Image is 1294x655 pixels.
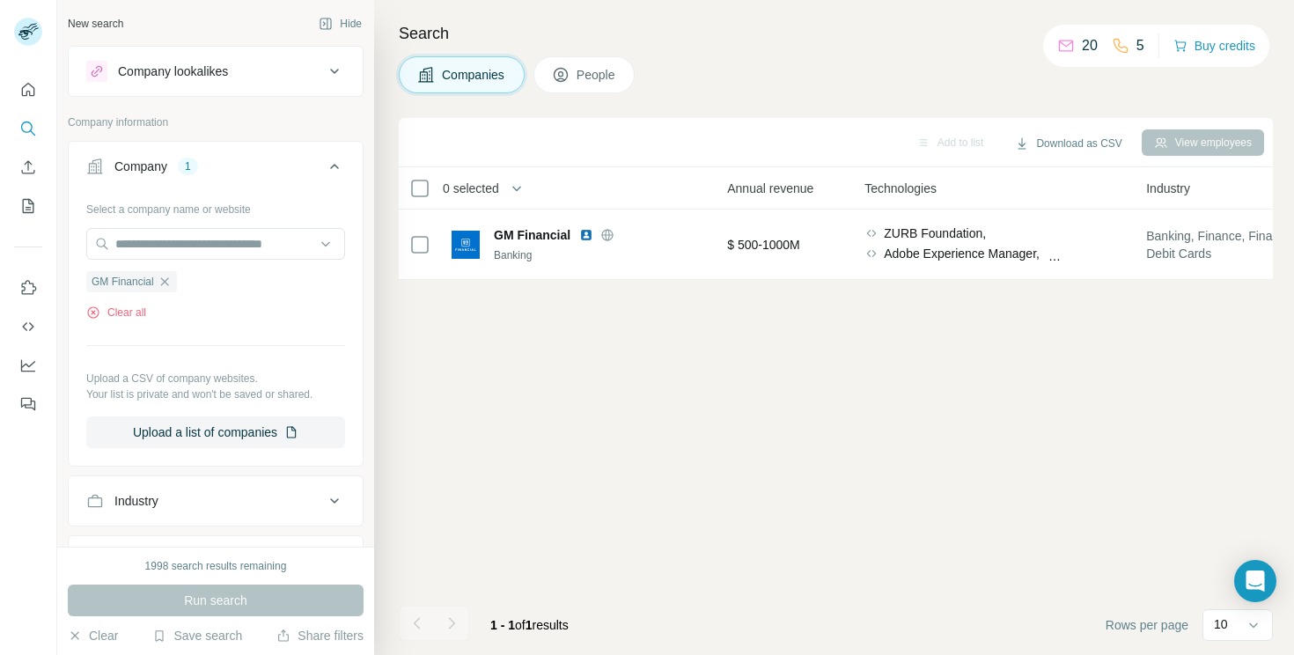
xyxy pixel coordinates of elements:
[442,66,506,84] span: Companies
[86,195,345,217] div: Select a company name or website
[69,50,363,92] button: Company lookalikes
[452,231,480,259] img: Logo of GM Financial
[69,540,363,582] button: HQ location
[490,618,569,632] span: results
[443,180,499,197] span: 0 selected
[86,386,345,402] p: Your list is private and won't be saved or shared.
[14,388,42,420] button: Feedback
[14,311,42,342] button: Use Surfe API
[490,618,515,632] span: 1 - 1
[68,114,364,130] p: Company information
[145,558,287,574] div: 1998 search results remaining
[727,180,813,197] span: Annual revenue
[114,492,158,510] div: Industry
[515,618,526,632] span: of
[884,224,986,242] span: ZURB Foundation,
[152,627,242,644] button: Save search
[306,11,374,37] button: Hide
[14,350,42,381] button: Dashboard
[1173,33,1255,58] button: Buy credits
[69,480,363,522] button: Industry
[69,145,363,195] button: Company1
[14,272,42,304] button: Use Surfe on LinkedIn
[92,274,154,290] span: GM Financial
[1136,35,1144,56] p: 5
[14,74,42,106] button: Quick start
[86,305,146,320] button: Clear all
[14,151,42,183] button: Enrich CSV
[577,66,617,84] span: People
[1234,560,1276,602] div: Open Intercom Messenger
[1106,616,1188,634] span: Rows per page
[86,371,345,386] p: Upload a CSV of company websites.
[1146,180,1190,197] span: Industry
[494,226,570,244] span: GM Financial
[727,238,800,252] span: $ 500-1000M
[579,228,593,242] img: LinkedIn logo
[14,113,42,144] button: Search
[399,21,1273,46] h4: Search
[864,180,937,197] span: Technologies
[114,158,167,175] div: Company
[1082,35,1098,56] p: 20
[1214,615,1228,633] p: 10
[494,247,684,263] div: Banking
[86,416,345,448] button: Upload a list of companies
[884,245,1040,262] span: Adobe Experience Manager,
[14,190,42,222] button: My lists
[68,16,123,32] div: New search
[178,158,198,174] div: 1
[526,618,533,632] span: 1
[276,627,364,644] button: Share filters
[68,627,118,644] button: Clear
[118,63,228,80] div: Company lookalikes
[1003,130,1134,157] button: Download as CSV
